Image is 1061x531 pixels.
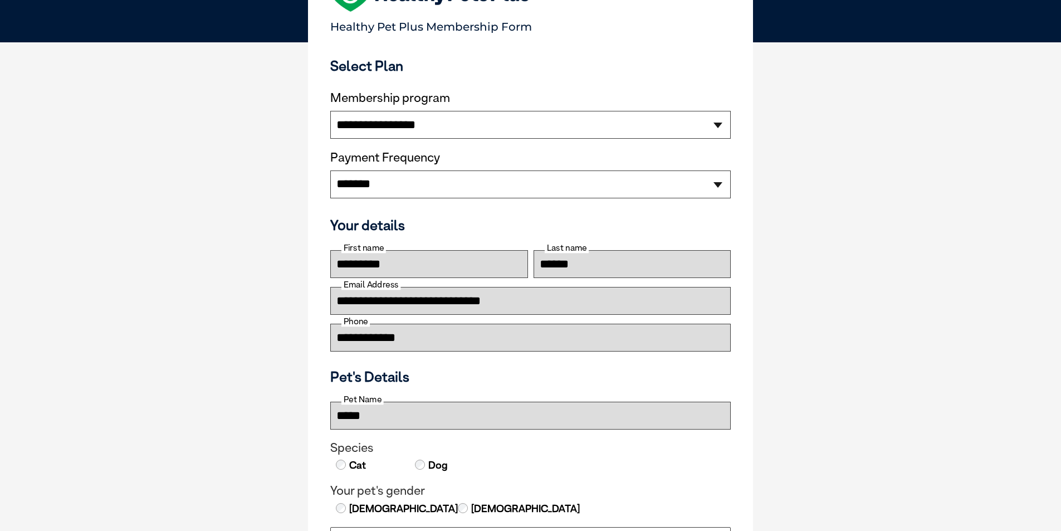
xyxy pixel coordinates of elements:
label: Membership program [330,91,731,105]
legend: Species [330,441,731,455]
label: Email Address [341,280,400,290]
label: First name [341,243,386,253]
legend: Your pet's gender [330,484,731,498]
p: Healthy Pet Plus Membership Form [330,15,731,33]
label: Phone [341,316,370,327]
h3: Pet's Details [326,368,735,385]
label: Payment Frequency [330,150,440,165]
label: Last name [545,243,589,253]
h3: Select Plan [330,57,731,74]
h3: Your details [330,217,731,233]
